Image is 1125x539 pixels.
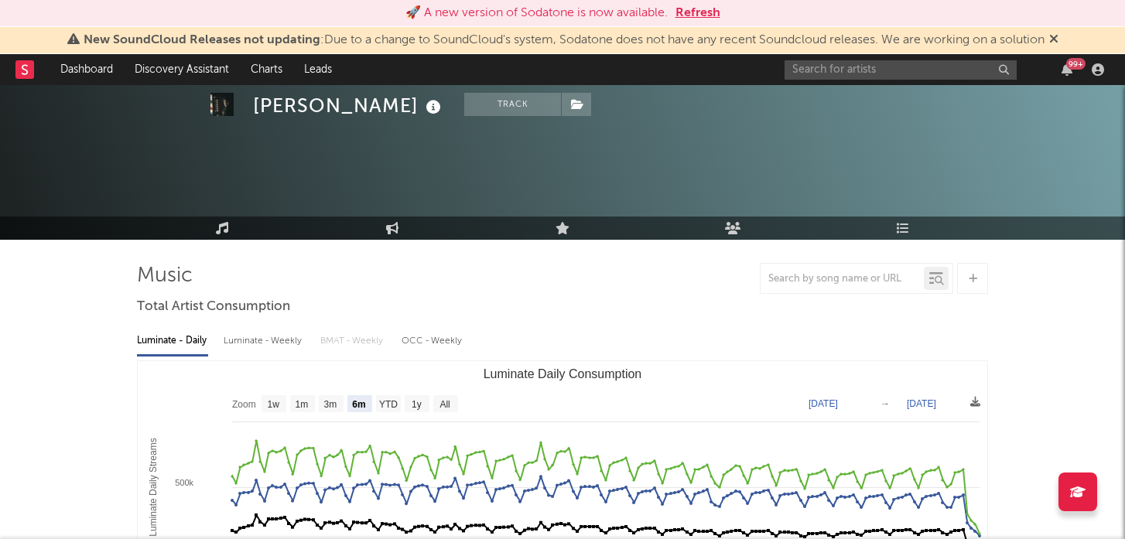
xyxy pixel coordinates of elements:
span: Dismiss [1049,34,1058,46]
text: 3m [324,399,337,410]
text: Luminate Daily Consumption [484,367,642,380]
span: New SoundCloud Releases not updating [84,34,320,46]
input: Search by song name or URL [761,273,924,285]
text: 1w [268,399,280,410]
text: Zoom [232,399,256,410]
a: Leads [293,54,343,85]
text: 1m [296,399,309,410]
span: : Due to a change to SoundCloud's system, Sodatone does not have any recent Soundcloud releases. ... [84,34,1045,46]
text: [DATE] [809,398,838,409]
div: OCC - Weekly [402,328,463,354]
text: 500k [175,478,193,487]
div: Luminate - Daily [137,328,208,354]
span: Total Artist Consumption [137,298,290,316]
text: 6m [352,399,365,410]
text: → [881,398,890,409]
div: 🚀 A new version of Sodatone is now available. [405,4,668,22]
button: 99+ [1062,63,1072,76]
text: [DATE] [907,398,936,409]
a: Charts [240,54,293,85]
text: Luminate Daily Streams [148,438,159,536]
text: YTD [379,399,398,410]
div: 99 + [1066,58,1086,70]
div: [PERSON_NAME] [253,93,445,118]
text: All [439,399,450,410]
text: 1y [412,399,422,410]
a: Dashboard [50,54,124,85]
input: Search for artists [785,60,1017,80]
button: Track [464,93,561,116]
div: Luminate - Weekly [224,328,305,354]
a: Discovery Assistant [124,54,240,85]
button: Refresh [675,4,720,22]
